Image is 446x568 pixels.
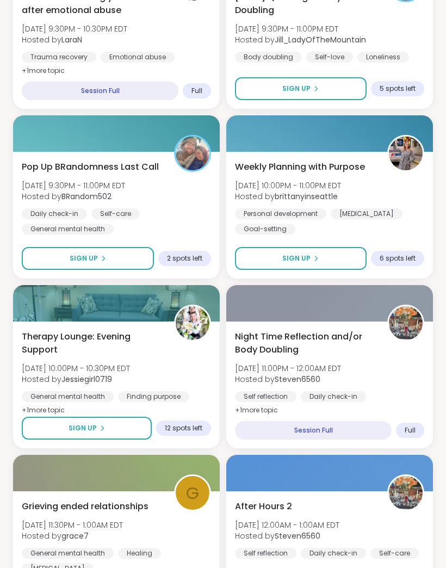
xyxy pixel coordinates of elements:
[22,82,178,100] div: Session Full
[91,208,140,219] div: Self-care
[275,191,338,202] b: brittanyinseattle
[235,191,341,202] span: Hosted by
[61,34,82,45] b: LaraN
[101,52,175,63] div: Emotional abuse
[22,52,96,63] div: Trauma recovery
[235,391,296,402] div: Self reflection
[61,374,112,385] b: Jessiegirl0719
[370,548,419,559] div: Self-care
[389,476,423,510] img: Steven6560
[118,391,189,402] div: Finding purpose
[69,423,97,433] span: Sign Up
[22,548,114,559] div: General mental health
[22,520,123,530] span: [DATE] 11:30PM - 1:00AM EDT
[235,330,375,356] span: Night Time Reflection and/or Body Doubling
[167,254,202,263] span: 2 spots left
[22,391,114,402] div: General mental health
[389,137,423,170] img: brittanyinseattle
[22,330,162,356] span: Therapy Lounge: Evening Support
[357,52,409,63] div: Loneliness
[22,180,125,191] span: [DATE] 9:30PM - 11:00PM EDT
[275,34,366,45] b: Jill_LadyOfTheMountain
[70,254,98,263] span: Sign Up
[235,530,339,541] span: Hosted by
[235,23,366,34] span: [DATE] 9:30PM - 11:00PM EDT
[61,530,89,541] b: grace7
[301,548,366,559] div: Daily check-in
[186,480,199,506] span: g
[22,208,87,219] div: Daily check-in
[191,87,202,95] span: Full
[165,424,202,433] span: 12 spots left
[389,306,423,340] img: Steven6560
[22,160,159,174] span: Pop Up BRandomness Last Call
[22,530,123,541] span: Hosted by
[275,530,320,541] b: Steven6560
[22,363,130,374] span: [DATE] 10:00PM - 10:30PM EDT
[22,191,125,202] span: Hosted by
[176,137,209,170] img: BRandom502
[282,84,311,94] span: Sign Up
[235,421,392,440] div: Session Full
[176,306,209,340] img: Jessiegirl0719
[235,374,341,385] span: Hosted by
[22,34,127,45] span: Hosted by
[235,160,365,174] span: Weekly Planning with Purpose
[235,52,302,63] div: Body doubling
[22,23,127,34] span: [DATE] 9:30PM - 10:30PM EDT
[405,426,416,435] span: Full
[235,208,326,219] div: Personal development
[22,417,152,440] button: Sign Up
[235,363,341,374] span: [DATE] 11:00PM - 12:00AM EDT
[22,374,130,385] span: Hosted by
[235,500,292,513] span: After Hours 2
[331,208,402,219] div: [MEDICAL_DATA]
[275,374,320,385] b: Steven6560
[235,520,339,530] span: [DATE] 12:00AM - 1:00AM EDT
[235,247,367,270] button: Sign Up
[301,391,366,402] div: Daily check-in
[235,224,295,234] div: Goal-setting
[235,548,296,559] div: Self reflection
[282,254,311,263] span: Sign Up
[380,254,416,263] span: 6 spots left
[22,500,148,513] span: Grieving ended relationships
[235,180,341,191] span: [DATE] 10:00PM - 11:00PM EDT
[118,548,161,559] div: Healing
[22,224,114,234] div: General mental health
[61,191,112,202] b: BRandom502
[306,52,353,63] div: Self-love
[380,84,416,93] span: 5 spots left
[22,247,154,270] button: Sign Up
[235,77,367,100] button: Sign Up
[235,34,366,45] span: Hosted by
